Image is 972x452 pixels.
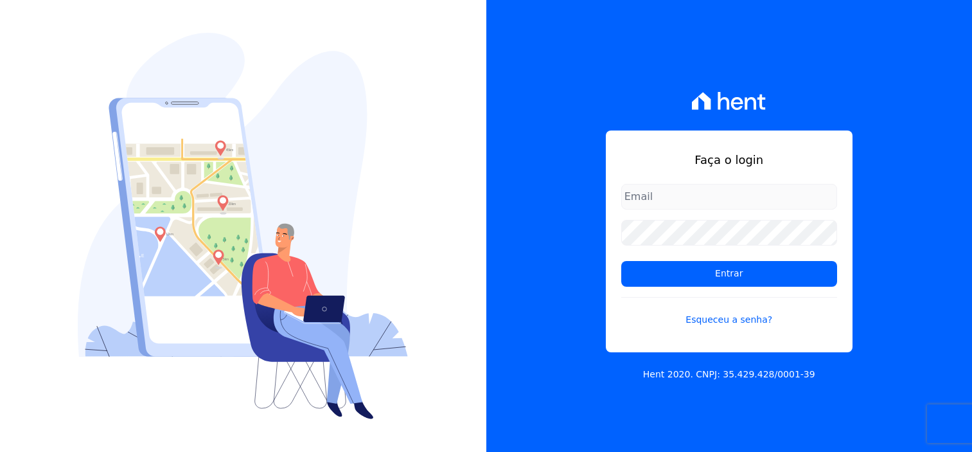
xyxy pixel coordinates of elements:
[643,368,815,381] p: Hent 2020. CNPJ: 35.429.428/0001-39
[78,33,408,419] img: Login
[621,184,837,210] input: Email
[621,151,837,168] h1: Faça o login
[621,297,837,327] a: Esqueceu a senha?
[621,261,837,287] input: Entrar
